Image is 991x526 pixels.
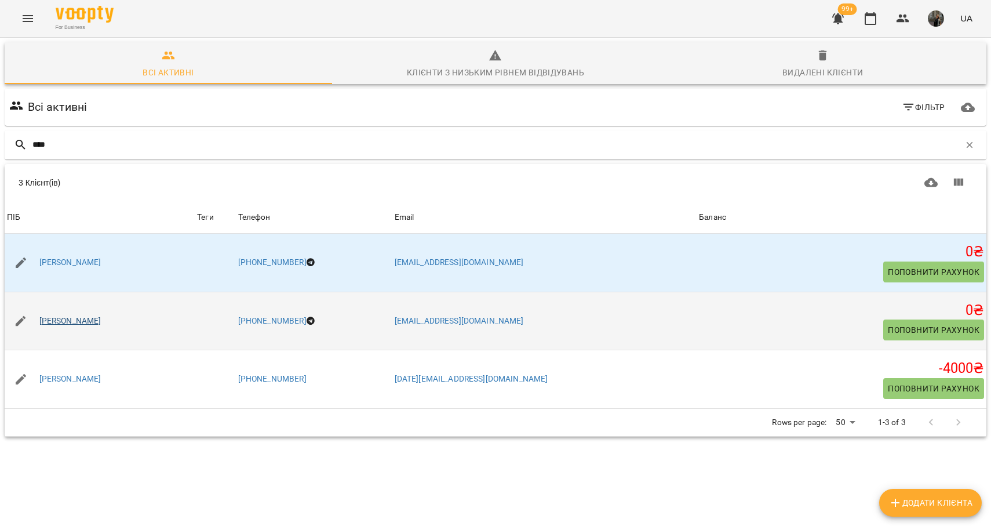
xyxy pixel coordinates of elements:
img: 331913643cd58b990721623a0d187df0.png [928,10,944,27]
span: Email [395,211,695,224]
button: Додати клієнта [879,489,982,517]
button: Поповнити рахунок [883,320,984,340]
span: Поповнити рахунок [888,323,979,337]
button: Фільтр [897,97,950,118]
button: Завантажити CSV [917,169,945,197]
span: Поповнити рахунок [888,382,979,396]
span: UA [960,12,972,24]
span: ПІБ [7,211,192,224]
div: Sort [395,211,414,224]
div: Sort [7,211,20,224]
p: 1-3 of 3 [878,417,906,429]
button: Поповнити рахунок [883,378,984,399]
a: [EMAIL_ADDRESS][DOMAIN_NAME] [395,316,524,325]
div: 50 [831,414,859,431]
a: [DATE][EMAIL_ADDRESS][DOMAIN_NAME] [395,374,548,383]
div: Клієнти з низьким рівнем відвідувань [407,66,584,79]
h5: 0 ₴ [699,302,984,320]
a: [PHONE_NUMBER] [238,257,307,267]
a: [PHONE_NUMBER] [238,374,307,383]
a: [PERSON_NAME] [39,315,101,327]
span: Фільтр [902,100,945,114]
span: Поповнити рахунок [888,265,979,279]
div: ПІБ [7,211,20,224]
h5: 0 ₴ [699,243,984,261]
span: For Business [56,24,114,31]
div: 3 Клієнт(ів) [19,177,489,188]
a: [PERSON_NAME] [39,373,101,385]
div: Sort [238,211,271,224]
div: Теги [197,211,233,224]
img: Voopty Logo [56,6,114,23]
span: Баланс [699,211,984,224]
div: Sort [699,211,726,224]
button: Menu [14,5,42,32]
div: Table Toolbar [5,164,986,201]
button: Показати колонки [945,169,972,197]
a: [PERSON_NAME] [39,257,101,269]
h5: -4000 ₴ [699,360,984,378]
span: 99+ [838,3,857,15]
h6: Всі активні [28,98,88,116]
span: Телефон [238,211,390,224]
button: UA [956,8,977,29]
div: Видалені клієнти [782,66,863,79]
div: Email [395,211,414,224]
span: Додати клієнта [888,496,972,510]
p: Rows per page: [772,417,826,429]
div: Телефон [238,211,271,224]
div: Баланс [699,211,726,224]
a: [EMAIL_ADDRESS][DOMAIN_NAME] [395,257,524,267]
a: [PHONE_NUMBER] [238,316,307,325]
div: Всі активні [143,66,194,79]
button: Поповнити рахунок [883,262,984,282]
